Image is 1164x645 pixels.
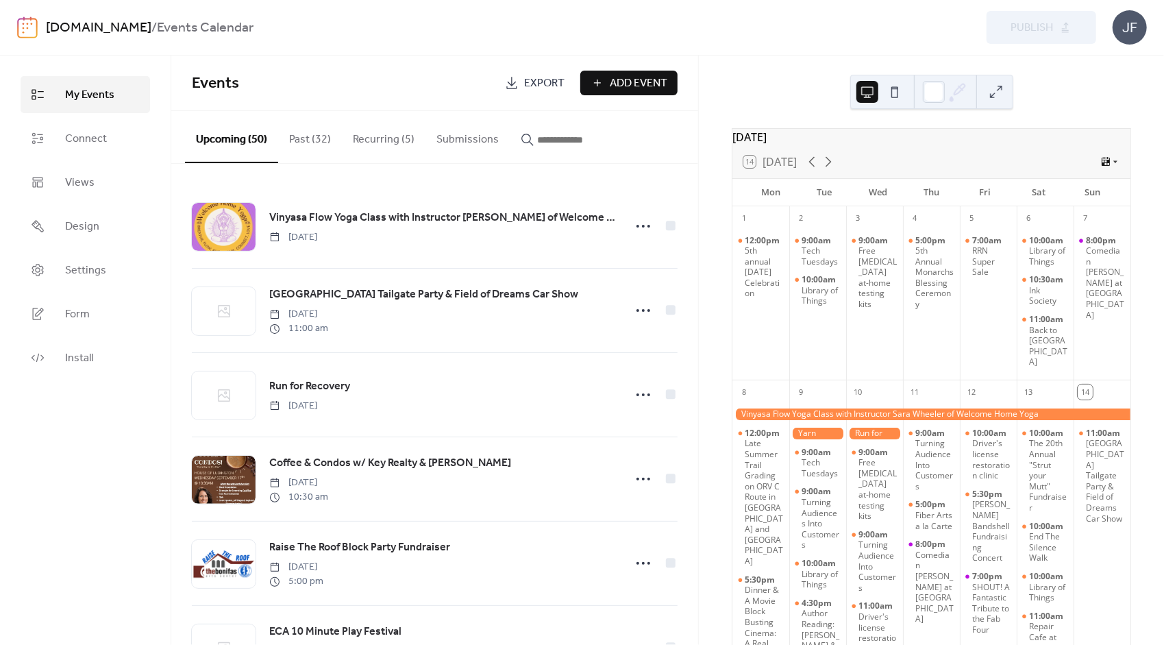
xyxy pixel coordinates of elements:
[1017,428,1074,513] div: The 20th Annual "Strut your Mutt" Fundraiser
[524,75,565,92] span: Export
[960,571,1017,635] div: SHOUT! A Fantastic Tribute to the Fab Four
[21,208,150,245] a: Design
[269,539,450,557] a: Raise The Roof Block Party Fundraiser
[793,385,808,400] div: 9
[903,499,960,531] div: Fiber Arts a la Carte
[65,219,99,235] span: Design
[269,230,317,245] span: [DATE]
[1017,521,1074,563] div: End The Silence Walk
[802,274,838,285] span: 10:00am
[269,378,350,395] span: Run for Recovery
[789,558,846,590] div: Library of Things
[21,120,150,157] a: Connect
[789,428,846,439] div: Yarn Spinners at Peter White Public Library
[915,428,947,439] span: 9:00am
[65,87,114,104] span: My Events
[21,295,150,332] a: Form
[1029,521,1065,532] span: 10:00am
[745,438,784,566] div: Late Summer Trail Grading on ORV C Route in [GEOGRAPHIC_DATA] and [GEOGRAPHIC_DATA]
[789,274,846,306] div: Library of Things
[745,235,782,246] span: 12:00pm
[1066,179,1119,206] div: Sun
[1086,438,1125,524] div: [GEOGRAPHIC_DATA] Tailgate Party & Field of Dreams Car Show
[972,235,1004,246] span: 7:00am
[269,286,578,304] a: [GEOGRAPHIC_DATA] Tailgate Party & Field of Dreams Car Show
[972,438,1011,480] div: Driver's license restoration clinic
[1021,211,1036,226] div: 6
[1029,531,1068,563] div: End The Silence Walk
[960,428,1017,481] div: Driver's license restoration clinic
[1029,274,1065,285] span: 10:30am
[269,490,328,504] span: 10:30 am
[802,598,834,609] span: 4:30pm
[903,428,960,492] div: Turning Audience Into Customers
[65,175,95,191] span: Views
[269,574,323,589] span: 5:00 pm
[1086,235,1118,246] span: 8:00pm
[858,457,897,522] div: Free [MEDICAL_DATA] at-home testing kits
[802,569,841,590] div: Library of Things
[858,447,890,458] span: 9:00am
[846,447,903,522] div: Free Covid-19 at-home testing kits
[915,550,954,624] div: Comedian [PERSON_NAME] at [GEOGRAPHIC_DATA]
[858,539,897,593] div: Turning Audience Into Customers
[21,164,150,201] a: Views
[846,529,903,594] div: Turning Audience Into Customers
[903,539,960,624] div: Comedian Brian Hicks at Island Resort and Casino Club 41
[915,510,954,531] div: Fiber Arts a la Carte
[580,71,678,95] button: Add Event
[269,454,511,472] a: Coffee & Condos w/ Key Realty & [PERSON_NAME]
[850,385,865,400] div: 10
[858,245,897,310] div: Free [MEDICAL_DATA] at-home testing kits
[151,15,157,41] b: /
[972,489,1004,500] span: 5:30pm
[743,179,797,206] div: Mon
[1021,385,1036,400] div: 13
[915,235,948,246] span: 5:00pm
[1029,314,1065,325] span: 11:00am
[745,428,782,439] span: 12:00pm
[802,457,841,478] div: Tech Tuesdays
[192,69,239,99] span: Events
[850,211,865,226] div: 3
[802,486,833,497] span: 9:00am
[858,600,895,611] span: 11:00am
[21,76,150,113] a: My Events
[960,235,1017,278] div: RRN Super Sale
[802,245,841,267] div: Tech Tuesdays
[65,350,93,367] span: Install
[1029,428,1065,439] span: 10:00am
[789,447,846,479] div: Tech Tuesdays
[342,111,425,162] button: Recurring (5)
[972,499,1011,563] div: [PERSON_NAME] Bandshell Fundraising Concert
[1029,285,1068,306] div: Ink Society
[269,399,317,413] span: [DATE]
[793,211,808,226] div: 2
[846,428,903,439] div: Run for Recovery
[1029,611,1065,622] span: 11:00am
[21,252,150,289] a: Settings
[65,131,107,147] span: Connect
[1012,179,1065,206] div: Sat
[157,15,253,41] b: Events Calendar
[269,210,616,226] span: Vinyasa Flow Yoga Class with Instructor [PERSON_NAME] of Welcome Home Yoga
[915,499,948,510] span: 5:00pm
[1029,571,1065,582] span: 10:00am
[269,623,401,641] a: ECA 10 Minute Play Festival
[802,558,838,569] span: 10:00am
[269,378,350,395] a: Run for Recovery
[732,428,789,567] div: Late Summer Trail Grading on ORV C Route in Ely and Humboldt Townships
[964,385,979,400] div: 12
[802,235,833,246] span: 9:00am
[903,235,960,310] div: 5th Annual Monarchs Blessing Ceremony
[1086,428,1122,439] span: 11:00am
[732,409,1130,420] div: Vinyasa Flow Yoga Class with Instructor Sara Wheeler of Welcome Home Yoga
[802,447,833,458] span: 9:00am
[1086,245,1125,320] div: Comedian [PERSON_NAME] at [GEOGRAPHIC_DATA]
[915,539,948,550] span: 8:00pm
[972,245,1011,278] div: RRN Super Sale
[797,179,851,206] div: Tue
